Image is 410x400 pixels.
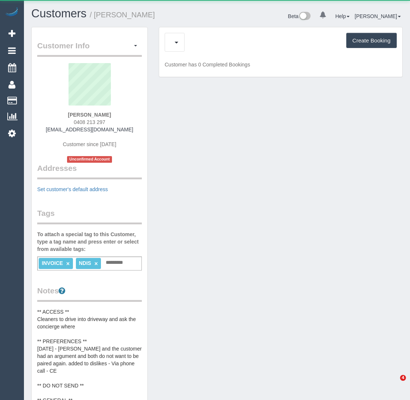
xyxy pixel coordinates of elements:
span: NDIS [79,260,91,266]
span: Unconfirmed Account [67,156,112,162]
span: 4 [400,375,406,381]
img: New interface [298,12,311,21]
a: Set customer's default address [37,186,108,192]
a: × [66,261,70,267]
a: [EMAIL_ADDRESS][DOMAIN_NAME] [46,127,133,132]
span: Customer since [DATE] [63,141,116,147]
label: To attach a special tag to this Customer, type a tag name and press enter or select from availabl... [37,231,142,253]
small: / [PERSON_NAME] [90,11,155,19]
span: 0408 213 297 [74,119,105,125]
a: Help [335,13,350,19]
span: INVOICE [42,260,63,266]
legend: Tags [37,208,142,224]
a: Customers [31,7,87,20]
a: [PERSON_NAME] [355,13,401,19]
p: Customer has 0 Completed Bookings [165,61,397,68]
a: × [94,261,98,267]
legend: Customer Info [37,40,142,57]
a: Beta [288,13,311,19]
strong: [PERSON_NAME] [68,112,111,118]
button: Create Booking [346,33,397,48]
legend: Notes [37,285,142,302]
img: Automaid Logo [4,7,19,18]
iframe: Intercom live chat [385,375,403,393]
